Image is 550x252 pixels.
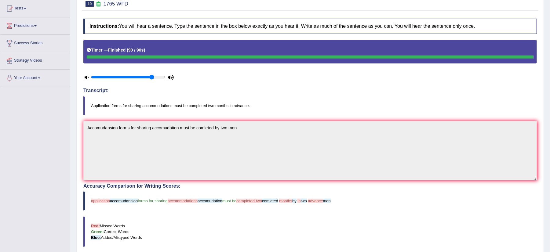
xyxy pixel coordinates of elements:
blockquote: Missed Words Correct Words Added/Mistyped Words [83,217,537,247]
b: Green: [91,229,104,234]
span: application [91,199,110,203]
span: accommodations [168,199,198,203]
b: ) [144,48,145,52]
h4: You will hear a sentence. Type the sentence in the box below exactly as you hear it. Write as muc... [83,19,537,34]
span: completed two [236,199,262,203]
span: by [292,199,297,203]
span: must be [222,199,236,203]
span: 19 [86,1,94,7]
b: Instructions: [89,23,119,29]
h4: Transcript: [83,88,537,93]
a: Strategy Videos [0,52,70,67]
a: Success Stories [0,35,70,50]
span: forms for sharing [138,199,168,203]
span: in [297,199,300,203]
a: Predictions [0,17,70,33]
h5: Timer — [87,48,145,52]
span: comleted [262,199,278,203]
a: Your Account [0,70,70,85]
b: ( [127,48,128,52]
h4: Accuracy Comparison for Writing Scores: [83,183,537,189]
b: Blue: [91,235,101,240]
b: Red: [91,224,100,228]
span: accomudation [198,199,222,203]
small: Exam occurring question [95,1,102,7]
span: advance [308,199,323,203]
b: Finished [108,48,126,52]
span: two [301,199,307,203]
small: 1765 WFD [104,1,128,7]
span: months [279,199,292,203]
blockquote: Application forms for sharing accommodations must be completed two months in advance. [83,96,537,115]
span: mon [323,199,331,203]
b: 90 / 90s [128,48,144,52]
span: accomudansion [110,199,138,203]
